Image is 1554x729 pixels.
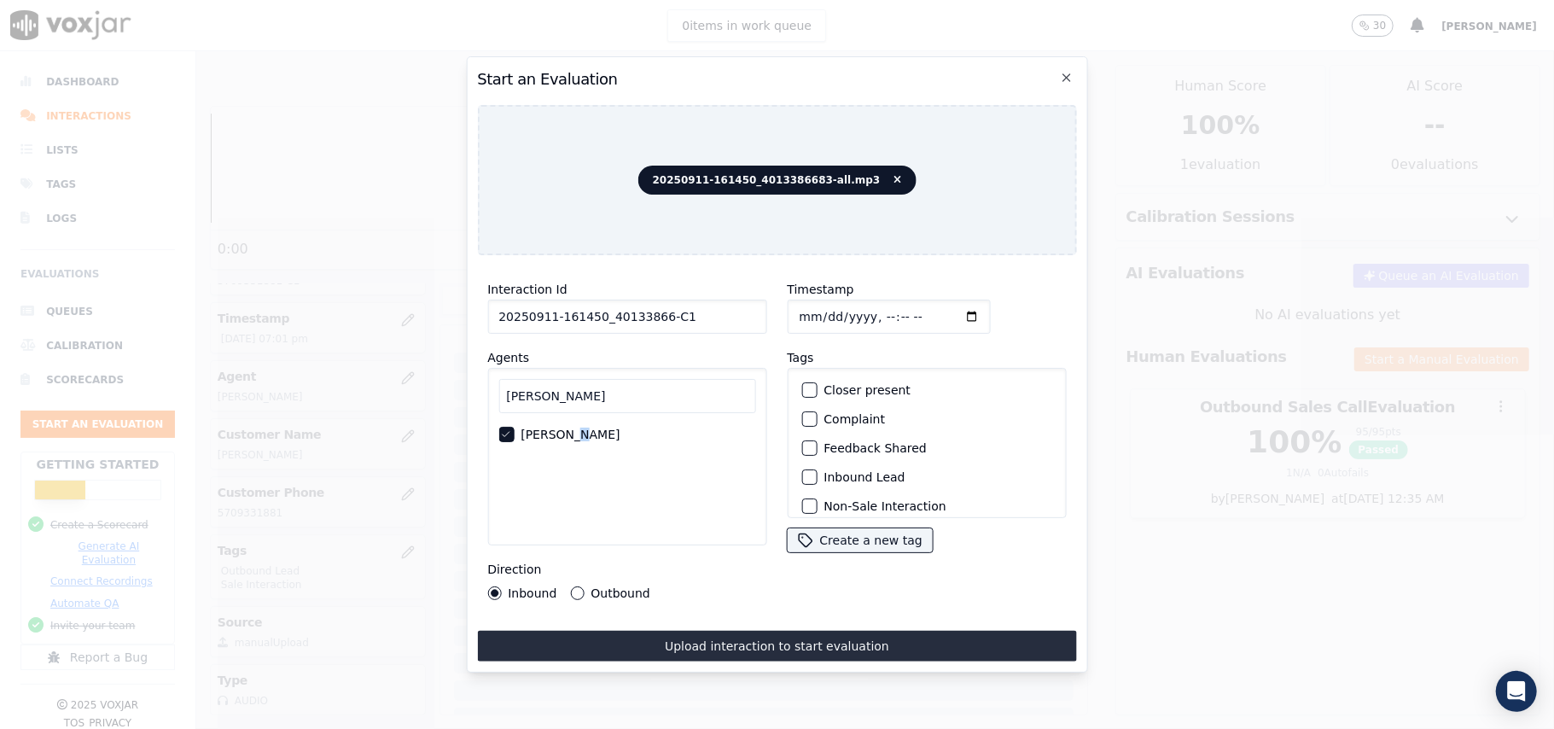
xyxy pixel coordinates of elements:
[1496,671,1537,712] div: Open Intercom Messenger
[487,351,529,364] label: Agents
[477,631,1076,662] button: Upload interaction to start evaluation
[824,442,926,454] label: Feedback Shared
[591,587,649,599] label: Outbound
[521,429,620,440] label: [PERSON_NAME]
[508,587,556,599] label: Inbound
[498,379,755,413] input: Search Agents...
[638,166,917,195] span: 20250911-161450_4013386683-all.mp3
[787,283,853,296] label: Timestamp
[824,384,911,396] label: Closer present
[787,351,813,364] label: Tags
[824,471,905,483] label: Inbound Lead
[824,500,946,512] label: Non-Sale Interaction
[487,283,567,296] label: Interaction Id
[477,67,1076,91] h2: Start an Evaluation
[787,528,932,552] button: Create a new tag
[487,563,541,576] label: Direction
[487,300,766,334] input: reference id, file name, etc
[824,413,885,425] label: Complaint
